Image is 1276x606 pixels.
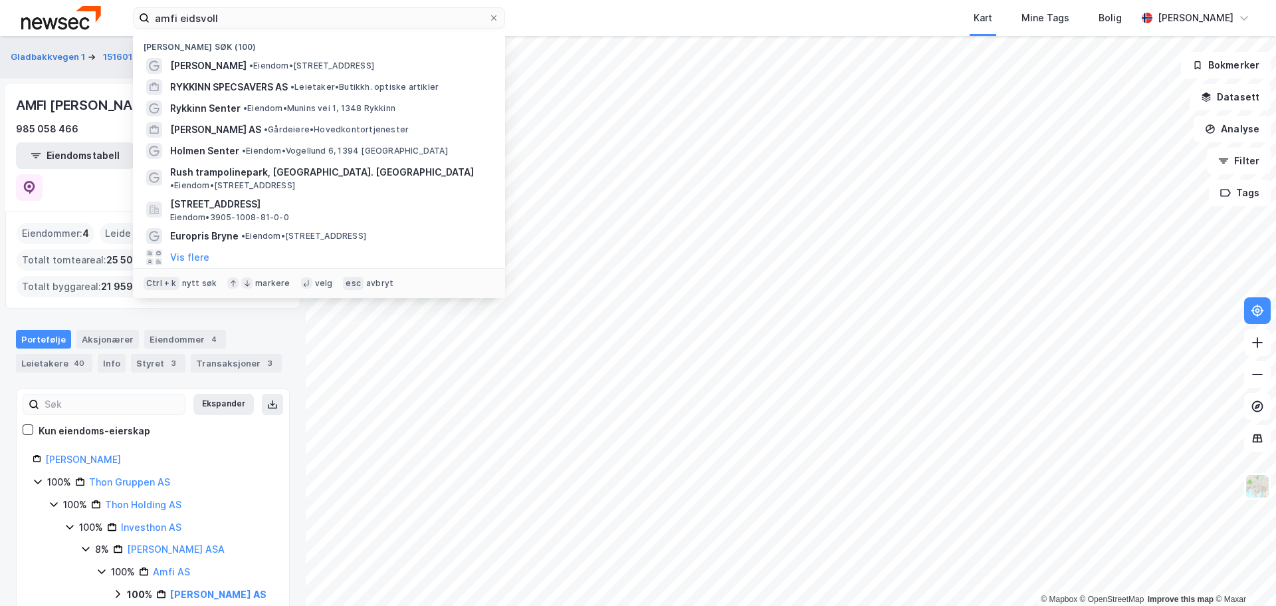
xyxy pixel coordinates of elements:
span: Rush trampolinepark, [GEOGRAPHIC_DATA]. [GEOGRAPHIC_DATA] [170,164,474,180]
input: Søk [39,394,185,414]
div: Leietakere [16,354,92,373]
span: [STREET_ADDRESS] [170,196,489,212]
div: Eiendommer [144,330,226,349]
span: Eiendom • 3905-1008-81-0-0 [170,212,289,223]
span: Eiendom • Munins vei 1, 1348 Rykkinn [243,103,395,114]
iframe: Chat Widget [1210,542,1276,606]
span: [PERSON_NAME] AS [170,122,261,138]
span: Gårdeiere • Hovedkontortjenester [264,124,409,135]
span: Europris Bryne [170,228,239,244]
div: Transaksjoner [191,354,282,373]
div: Leide lokasjoner : [100,223,194,244]
div: Mine Tags [1021,10,1069,26]
a: Thon Holding AS [105,499,181,510]
button: Gladbakkvegen 1 [11,51,88,64]
div: Totalt byggareal : [17,276,150,297]
div: esc [343,277,364,290]
a: Improve this map [1148,595,1214,604]
a: [PERSON_NAME] AS [170,589,266,600]
div: 8% [95,541,109,557]
span: RYKKINN SPECSAVERS AS [170,79,288,95]
span: Holmen Senter [170,143,239,159]
a: Amfi AS [153,566,190,577]
div: Aksjonærer [76,330,139,349]
span: • [242,146,246,156]
span: 4 [82,226,89,241]
div: 100% [79,520,103,535]
button: Ekspander [193,394,254,415]
span: Eiendom • [STREET_ADDRESS] [241,231,366,241]
a: [PERSON_NAME] [45,454,121,465]
div: 3 [263,357,276,370]
span: Leietaker • Butikkh. optiske artikler [290,82,439,92]
div: 100% [63,497,87,513]
div: AMFI [PERSON_NAME] AS [16,94,180,116]
button: Bokmerker [1181,52,1271,78]
div: 40 [71,357,87,370]
div: Eiendommer : [17,223,94,244]
div: Totalt tomteareal : [17,249,156,271]
div: Bolig [1099,10,1122,26]
div: Info [98,354,126,373]
button: Vis flere [170,249,209,265]
input: Søk på adresse, matrikkel, gårdeiere, leietakere eller personer [150,8,488,28]
a: [PERSON_NAME] ASA [127,543,225,555]
span: • [241,231,245,241]
div: Ctrl + k [144,277,179,290]
img: Z [1245,474,1270,499]
button: Filter [1207,148,1271,174]
button: 151601987 [103,51,152,64]
span: Eiendom • Vogellund 6, 1394 [GEOGRAPHIC_DATA] [242,146,448,156]
a: Investhon AS [121,522,181,533]
button: Analyse [1194,116,1271,142]
div: Styret [131,354,185,373]
div: Portefølje [16,330,71,349]
button: Eiendomstabell [16,142,134,169]
a: Mapbox [1041,595,1077,604]
div: markere [255,278,290,289]
div: 100% [127,587,152,603]
button: Datasett [1190,84,1271,110]
div: velg [315,278,333,289]
img: newsec-logo.f6e21ccffca1b3a03d2d.png [21,6,101,29]
span: 25 505 ㎡ [106,252,150,268]
div: 3 [167,357,180,370]
div: [PERSON_NAME] [1158,10,1233,26]
div: Kun eiendoms-eierskap [39,423,150,439]
a: OpenStreetMap [1080,595,1144,604]
div: [PERSON_NAME] søk (100) [133,31,505,55]
div: 100% [111,564,135,580]
div: 985 058 466 [16,121,78,137]
div: Kart [974,10,992,26]
span: • [243,103,247,113]
span: Rykkinn Senter [170,100,241,116]
span: • [290,82,294,92]
span: Eiendom • [STREET_ADDRESS] [170,180,295,191]
div: 4 [207,333,221,346]
span: • [170,180,174,190]
span: 21 959 ㎡ [101,279,144,295]
a: Thon Gruppen AS [89,476,170,488]
span: Eiendom • [STREET_ADDRESS] [249,61,374,71]
div: 100% [47,474,71,490]
button: Tags [1209,180,1271,206]
div: nytt søk [182,278,217,289]
span: [PERSON_NAME] [170,58,247,74]
span: • [264,124,268,134]
div: avbryt [366,278,393,289]
span: • [249,61,253,71]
